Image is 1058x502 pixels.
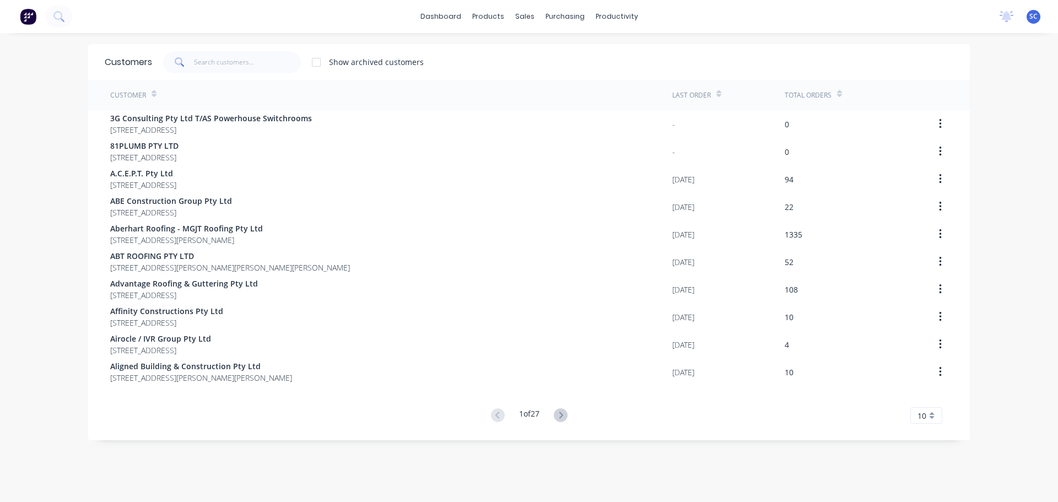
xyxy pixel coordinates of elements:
[785,311,793,323] div: 10
[467,8,510,25] div: products
[194,51,301,73] input: Search customers...
[510,8,540,25] div: sales
[785,339,789,350] div: 4
[672,366,694,378] div: [DATE]
[1029,12,1038,21] span: SC
[105,56,152,69] div: Customers
[519,408,539,424] div: 1 of 27
[110,289,258,301] span: [STREET_ADDRESS]
[540,8,590,25] div: purchasing
[672,201,694,213] div: [DATE]
[110,372,292,384] span: [STREET_ADDRESS][PERSON_NAME][PERSON_NAME]
[110,262,350,273] span: [STREET_ADDRESS][PERSON_NAME][PERSON_NAME][PERSON_NAME]
[110,250,350,262] span: ABT ROOFING PTY LTD
[785,146,789,158] div: 0
[785,174,793,185] div: 94
[785,284,798,295] div: 108
[110,90,146,100] div: Customer
[672,339,694,350] div: [DATE]
[20,8,36,25] img: Factory
[672,311,694,323] div: [DATE]
[110,344,211,356] span: [STREET_ADDRESS]
[110,317,223,328] span: [STREET_ADDRESS]
[110,168,176,179] span: A.C.E.P.T. Pty Ltd
[110,333,211,344] span: Airocle / IVR Group Pty Ltd
[110,112,312,124] span: 3G Consulting Pty Ltd T/AS Powerhouse Switchrooms
[110,124,312,136] span: [STREET_ADDRESS]
[785,118,789,130] div: 0
[110,360,292,372] span: Aligned Building & Construction Pty Ltd
[110,152,179,163] span: [STREET_ADDRESS]
[785,201,793,213] div: 22
[110,305,223,317] span: Affinity Constructions Pty Ltd
[672,284,694,295] div: [DATE]
[672,256,694,268] div: [DATE]
[785,366,793,378] div: 10
[110,179,176,191] span: [STREET_ADDRESS]
[672,118,675,130] div: -
[110,140,179,152] span: 81PLUMB PTY LTD
[672,146,675,158] div: -
[110,207,232,218] span: [STREET_ADDRESS]
[672,229,694,240] div: [DATE]
[672,90,711,100] div: Last Order
[415,8,467,25] a: dashboard
[110,278,258,289] span: Advantage Roofing & Guttering Pty Ltd
[785,256,793,268] div: 52
[110,234,263,246] span: [STREET_ADDRESS][PERSON_NAME]
[785,229,802,240] div: 1335
[672,174,694,185] div: [DATE]
[329,56,424,68] div: Show archived customers
[917,410,926,422] span: 10
[590,8,644,25] div: productivity
[785,90,832,100] div: Total Orders
[110,195,232,207] span: ABE Construction Group Pty Ltd
[110,223,263,234] span: Aberhart Roofing - MGJT Roofing Pty Ltd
